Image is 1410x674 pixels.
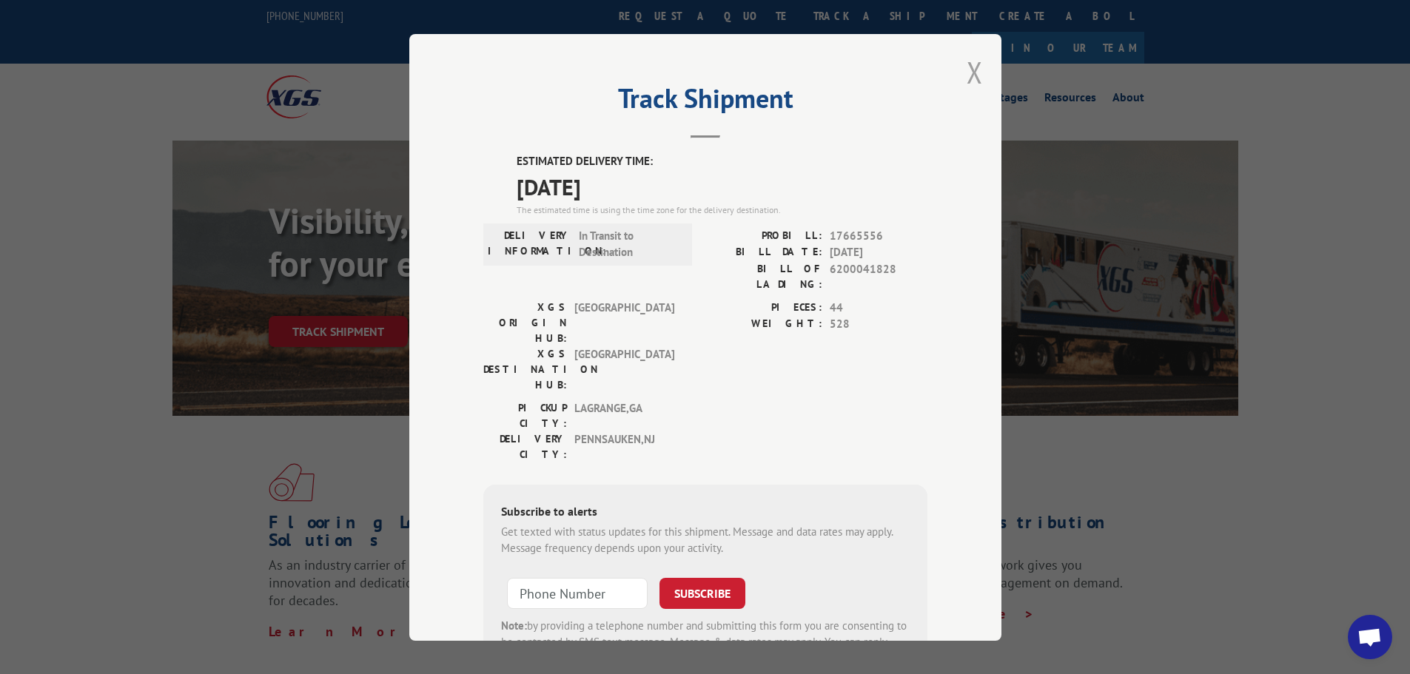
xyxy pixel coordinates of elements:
[705,299,822,316] label: PIECES:
[483,431,567,462] label: DELIVERY CITY:
[501,617,910,667] div: by providing a telephone number and submitting this form you are consenting to be contacted by SM...
[501,618,527,632] strong: Note:
[483,88,927,116] h2: Track Shipment
[830,299,927,316] span: 44
[967,53,983,92] button: Close modal
[705,260,822,291] label: BILL OF LADING:
[659,577,745,608] button: SUBSCRIBE
[705,227,822,244] label: PROBILL:
[483,400,567,431] label: PICKUP CITY:
[579,227,679,260] span: In Transit to Destination
[830,244,927,261] span: [DATE]
[574,400,674,431] span: LAGRANGE , GA
[830,227,927,244] span: 17665556
[574,299,674,346] span: [GEOGRAPHIC_DATA]
[483,299,567,346] label: XGS ORIGIN HUB:
[705,244,822,261] label: BILL DATE:
[507,577,648,608] input: Phone Number
[1348,615,1392,659] div: Open chat
[488,227,571,260] label: DELIVERY INFORMATION:
[574,431,674,462] span: PENNSAUKEN , NJ
[830,316,927,333] span: 528
[574,346,674,392] span: [GEOGRAPHIC_DATA]
[483,346,567,392] label: XGS DESTINATION HUB:
[517,153,927,170] label: ESTIMATED DELIVERY TIME:
[830,260,927,291] span: 6200041828
[501,502,910,523] div: Subscribe to alerts
[517,169,927,203] span: [DATE]
[517,203,927,216] div: The estimated time is using the time zone for the delivery destination.
[501,523,910,556] div: Get texted with status updates for this shipment. Message and data rates may apply. Message frequ...
[705,316,822,333] label: WEIGHT:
